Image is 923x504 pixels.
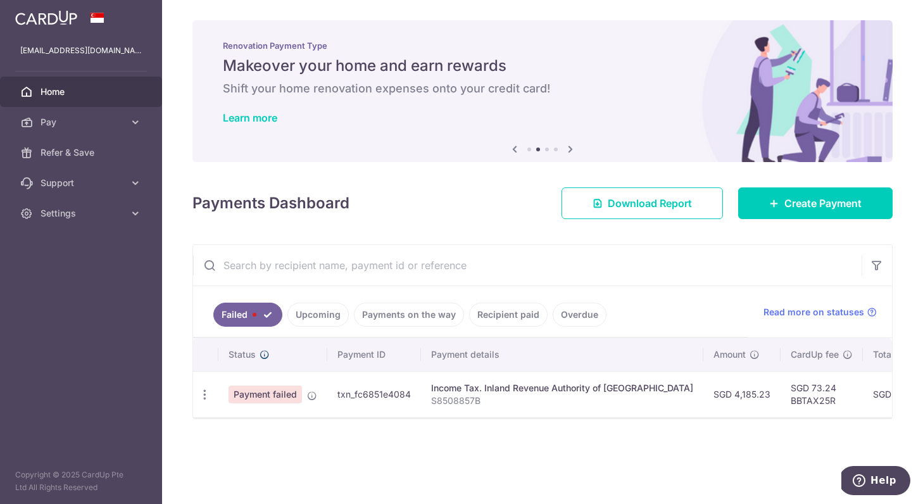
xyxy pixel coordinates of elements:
[873,348,915,361] span: Total amt.
[223,56,862,76] h5: Makeover your home and earn rewards
[41,116,124,129] span: Pay
[784,196,862,211] span: Create Payment
[229,348,256,361] span: Status
[327,371,421,417] td: txn_fc6851e4084
[431,394,693,407] p: S8508857B
[192,20,893,162] img: Renovation banner
[421,338,703,371] th: Payment details
[213,303,282,327] a: Failed
[431,382,693,394] div: Income Tax. Inland Revenue Authority of [GEOGRAPHIC_DATA]
[791,348,839,361] span: CardUp fee
[713,348,746,361] span: Amount
[229,386,302,403] span: Payment failed
[738,187,893,219] a: Create Payment
[223,81,862,96] h6: Shift your home renovation expenses onto your credit card!
[327,338,421,371] th: Payment ID
[223,111,277,124] a: Learn more
[41,146,124,159] span: Refer & Save
[192,192,349,215] h4: Payments Dashboard
[287,303,349,327] a: Upcoming
[763,306,864,318] span: Read more on statuses
[41,207,124,220] span: Settings
[608,196,692,211] span: Download Report
[763,306,877,318] a: Read more on statuses
[15,10,77,25] img: CardUp
[354,303,464,327] a: Payments on the way
[469,303,548,327] a: Recipient paid
[553,303,606,327] a: Overdue
[562,187,723,219] a: Download Report
[20,44,142,57] p: [EMAIL_ADDRESS][DOMAIN_NAME]
[223,41,862,51] p: Renovation Payment Type
[193,245,862,286] input: Search by recipient name, payment id or reference
[781,371,863,417] td: SGD 73.24 BBTAX25R
[41,85,124,98] span: Home
[703,371,781,417] td: SGD 4,185.23
[41,177,124,189] span: Support
[841,466,910,498] iframe: Opens a widget where you can find more information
